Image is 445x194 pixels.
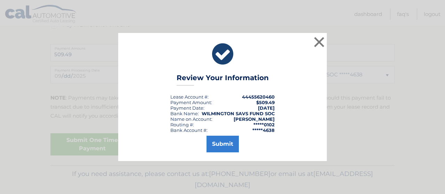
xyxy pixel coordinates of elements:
div: : [170,105,204,111]
div: Bank Name: [170,111,199,116]
div: Routing #: [170,122,194,127]
div: Lease Account #: [170,94,209,100]
span: Payment Date [170,105,203,111]
div: Payment Amount: [170,100,212,105]
strong: [PERSON_NAME] [234,116,275,122]
div: Bank Account #: [170,127,208,133]
button: × [312,35,326,49]
div: Name on Account: [170,116,212,122]
strong: WILMINGTON SAVS FUND SOC [202,111,275,116]
span: [DATE] [258,105,275,111]
span: $509.49 [256,100,275,105]
h3: Review Your Information [177,74,269,86]
button: Submit [207,136,239,152]
strong: 44455620460 [242,94,275,100]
